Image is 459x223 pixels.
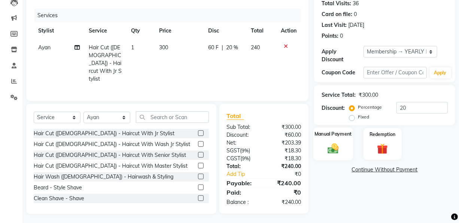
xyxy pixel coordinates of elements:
div: ₹18.30 [264,147,307,155]
div: 0 [354,10,357,18]
span: 1 [131,44,134,51]
label: Fixed [358,114,369,120]
span: 300 [159,44,168,51]
div: ₹300.00 [359,91,378,99]
div: ( ) [221,155,264,162]
div: Sub Total: [221,123,264,131]
div: Total: [221,162,264,170]
div: ₹300.00 [264,123,307,131]
label: Percentage [358,104,382,111]
div: Apply Discount [322,48,364,64]
span: 9% [242,148,249,154]
div: ₹240.00 [264,198,307,206]
div: ₹18.30 [264,155,307,162]
div: Discount: [221,131,264,139]
input: Search or Scan [136,111,209,123]
span: Total [227,112,244,120]
div: ₹0 [271,170,307,178]
th: Total [246,22,276,39]
span: | [222,44,223,52]
span: 9% [242,155,249,161]
div: Hair Cut ([DEMOGRAPHIC_DATA]) - Haircut With Senior Stylist [34,151,186,159]
span: Ayan [38,44,51,51]
label: Redemption [370,131,395,138]
div: Coupon Code [322,69,364,77]
div: Service Total: [322,91,356,99]
input: Enter Offer / Coupon Code [364,67,427,78]
div: Hair Cut ([DEMOGRAPHIC_DATA]) - Haircut With Jr Stylist [34,130,174,137]
div: Payable: [221,179,264,188]
span: 60 F [208,44,219,52]
div: Discount: [322,104,345,112]
div: ₹203.39 [264,139,307,147]
div: Points: [322,32,338,40]
a: Add Tip [221,170,271,178]
div: Net: [221,139,264,147]
div: ( ) [221,147,264,155]
span: 20 % [226,44,238,52]
div: ₹240.00 [264,179,307,188]
div: [DATE] [348,21,364,29]
div: 0 [340,32,343,40]
div: Services [34,9,307,22]
div: Hair Cut ([DEMOGRAPHIC_DATA]) - Haircut With Master Stylist [34,162,188,170]
th: Qty [127,22,155,39]
div: Card on file: [322,10,352,18]
span: SGST [227,147,240,154]
div: ₹240.00 [264,162,307,170]
div: ₹60.00 [264,131,307,139]
div: Last Visit: [322,21,347,29]
img: _cash.svg [324,142,342,155]
th: Stylist [34,22,84,39]
a: Continue Without Payment [316,166,454,174]
span: CGST [227,155,241,162]
button: Apply [430,67,451,78]
div: Hair Wash ([DEMOGRAPHIC_DATA]) - Hairwash & Styling [34,173,173,181]
th: Service [84,22,127,39]
div: ₹0 [264,188,307,197]
th: Disc [204,22,246,39]
label: Manual Payment [314,130,352,137]
span: 240 [251,44,260,51]
th: Price [155,22,204,39]
div: Beard - Style Shave [34,184,82,192]
div: Hair Cut ([DEMOGRAPHIC_DATA]) - Haircut With Wash Jr Stylist [34,140,190,148]
span: Hair Cut ([DEMOGRAPHIC_DATA]) - Haircut With Jr Stylist [89,44,122,82]
div: Clean Shave - Shave [34,195,84,202]
div: Paid: [221,188,264,197]
div: Balance : [221,198,264,206]
th: Action [276,22,301,39]
img: _gift.svg [374,142,391,155]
